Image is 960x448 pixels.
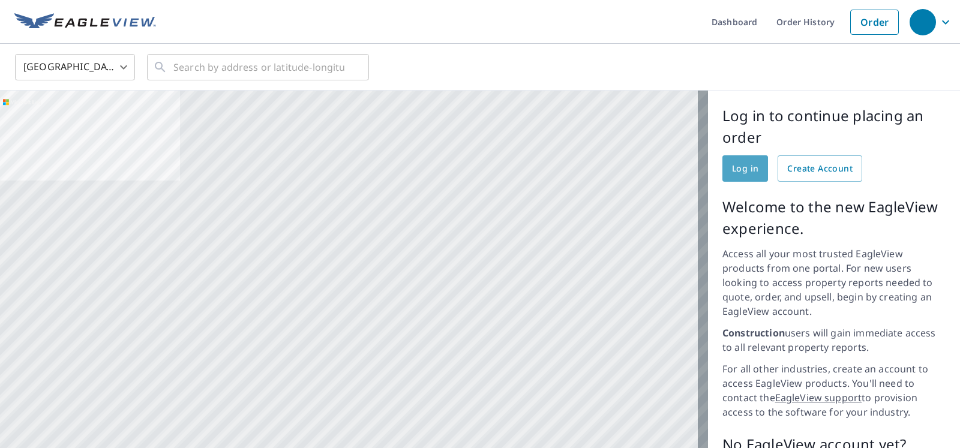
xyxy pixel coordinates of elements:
[722,362,946,419] p: For all other industries, create an account to access EagleView products. You'll need to contact ...
[722,326,785,339] strong: Construction
[732,161,758,176] span: Log in
[722,326,946,354] p: users will gain immediate access to all relevant property reports.
[173,50,344,84] input: Search by address or latitude-longitude
[778,155,862,182] a: Create Account
[787,161,853,176] span: Create Account
[15,50,135,84] div: [GEOGRAPHIC_DATA]
[850,10,899,35] a: Order
[722,196,946,239] p: Welcome to the new EagleView experience.
[722,105,946,148] p: Log in to continue placing an order
[722,155,768,182] a: Log in
[14,13,156,31] img: EV Logo
[722,246,946,318] p: Access all your most trusted EagleView products from one portal. For new users looking to access ...
[775,391,862,404] a: EagleView support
